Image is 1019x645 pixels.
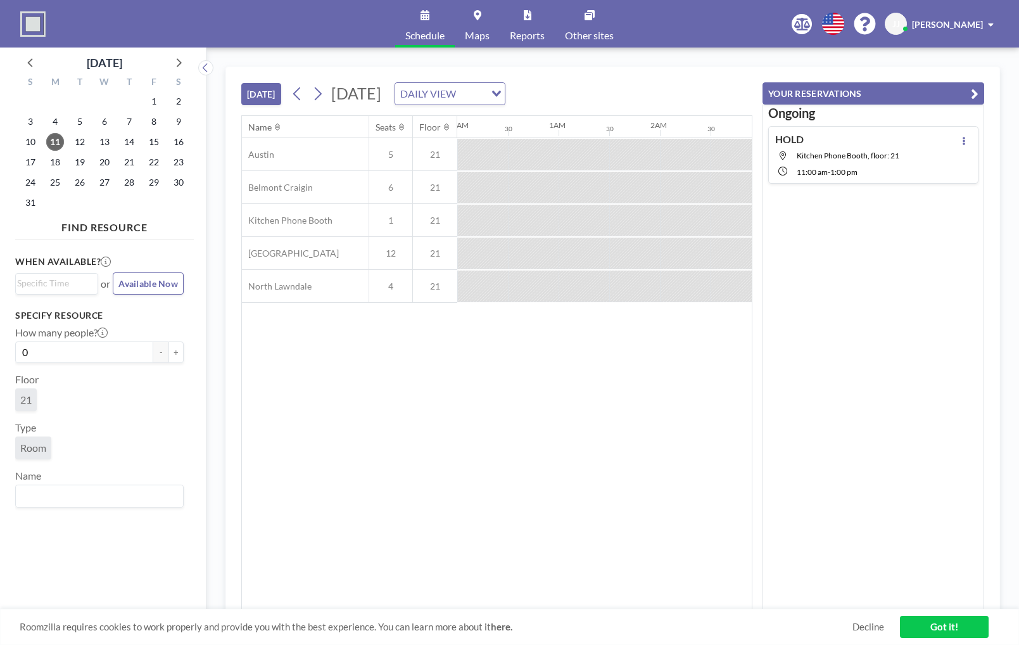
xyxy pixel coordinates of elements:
[15,216,194,234] h4: FIND RESOURCE
[170,113,187,131] span: Saturday, August 9, 2025
[242,281,312,292] span: North Lawndale
[120,113,138,131] span: Thursday, August 7, 2025
[828,167,830,177] span: -
[775,133,804,146] h4: HOLD
[369,149,412,160] span: 5
[241,83,281,105] button: [DATE]
[763,82,984,105] button: YOUR RESERVATIONS
[20,621,852,633] span: Roomzilla requires cookies to work properly and provide you with the best experience. You can lea...
[141,75,166,91] div: F
[145,113,163,131] span: Friday, August 8, 2025
[768,105,978,121] h3: Ongoing
[43,75,68,91] div: M
[413,281,457,292] span: 21
[68,75,92,91] div: T
[145,133,163,151] span: Friday, August 15, 2025
[505,125,512,133] div: 30
[120,133,138,151] span: Thursday, August 14, 2025
[369,182,412,193] span: 6
[17,488,176,504] input: Search for option
[413,248,457,259] span: 21
[565,30,614,41] span: Other sites
[413,149,457,160] span: 21
[153,342,168,363] button: -
[170,174,187,191] span: Saturday, August 30, 2025
[92,75,117,91] div: W
[96,133,113,151] span: Wednesday, August 13, 2025
[16,274,98,293] div: Search for option
[242,149,274,160] span: Austin
[120,174,138,191] span: Thursday, August 28, 2025
[413,182,457,193] span: 21
[331,84,381,103] span: [DATE]
[101,278,110,290] span: or
[797,151,899,160] span: Kitchen Phone Booth, floor: 21
[448,120,469,130] div: 12AM
[22,174,39,191] span: Sunday, August 24, 2025
[491,621,512,632] a: here.
[71,153,89,171] span: Tuesday, August 19, 2025
[20,11,46,37] img: organization-logo
[419,122,441,133] div: Floor
[120,153,138,171] span: Thursday, August 21, 2025
[96,153,113,171] span: Wednesday, August 20, 2025
[145,174,163,191] span: Friday, August 29, 2025
[46,133,64,151] span: Monday, August 11, 2025
[71,113,89,131] span: Tuesday, August 5, 2025
[460,86,484,102] input: Search for option
[852,621,884,633] a: Decline
[145,93,163,110] span: Friday, August 1, 2025
[15,373,39,386] label: Floor
[510,30,545,41] span: Reports
[17,276,91,290] input: Search for option
[71,133,89,151] span: Tuesday, August 12, 2025
[398,86,459,102] span: DAILY VIEW
[96,113,113,131] span: Wednesday, August 6, 2025
[20,393,32,406] span: 21
[22,194,39,212] span: Sunday, August 31, 2025
[405,30,445,41] span: Schedule
[18,75,43,91] div: S
[650,120,667,130] div: 2AM
[15,421,36,434] label: Type
[707,125,715,133] div: 30
[15,469,41,482] label: Name
[46,174,64,191] span: Monday, August 25, 2025
[170,93,187,110] span: Saturday, August 2, 2025
[242,182,313,193] span: Belmont Craigin
[395,83,505,105] div: Search for option
[369,248,412,259] span: 12
[168,342,184,363] button: +
[117,75,141,91] div: T
[46,153,64,171] span: Monday, August 18, 2025
[22,113,39,131] span: Sunday, August 3, 2025
[145,153,163,171] span: Friday, August 22, 2025
[248,122,272,133] div: Name
[376,122,396,133] div: Seats
[549,120,566,130] div: 1AM
[118,278,178,289] span: Available Now
[16,485,183,507] div: Search for option
[830,167,858,177] span: 1:00 PM
[242,248,339,259] span: [GEOGRAPHIC_DATA]
[912,19,983,30] span: [PERSON_NAME]
[465,30,490,41] span: Maps
[170,153,187,171] span: Saturday, August 23, 2025
[15,310,184,321] h3: Specify resource
[369,215,412,226] span: 1
[71,174,89,191] span: Tuesday, August 26, 2025
[20,442,46,454] span: Room
[797,167,828,177] span: 11:00 AM
[369,281,412,292] span: 4
[606,125,614,133] div: 30
[242,215,332,226] span: Kitchen Phone Booth
[113,272,184,295] button: Available Now
[900,616,989,638] a: Got it!
[892,18,900,30] span: JJ
[22,153,39,171] span: Sunday, August 17, 2025
[87,54,122,72] div: [DATE]
[96,174,113,191] span: Wednesday, August 27, 2025
[15,326,108,339] label: How many people?
[22,133,39,151] span: Sunday, August 10, 2025
[166,75,191,91] div: S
